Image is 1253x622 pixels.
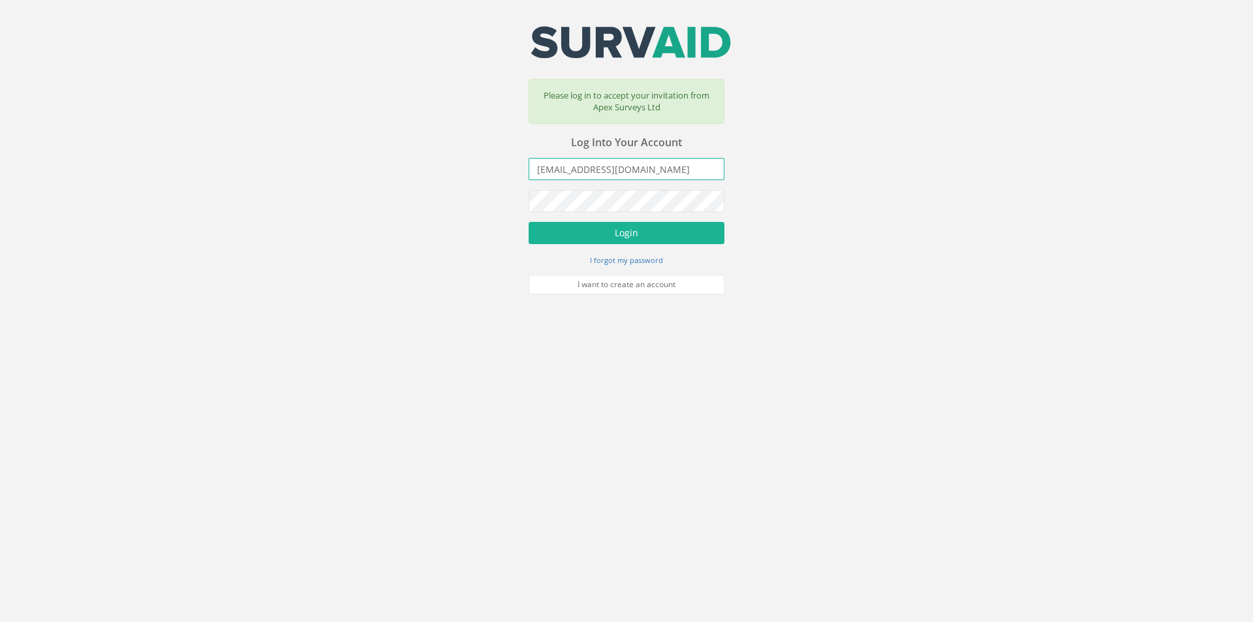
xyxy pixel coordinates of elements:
div: Please log in to accept your invitation from Apex Surveys Ltd [529,79,724,124]
h3: Log Into Your Account [529,137,724,149]
a: I forgot my password [590,254,663,266]
small: I forgot my password [590,255,663,265]
input: Email [529,158,724,180]
a: I want to create an account [529,275,724,294]
button: Login [529,222,724,244]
